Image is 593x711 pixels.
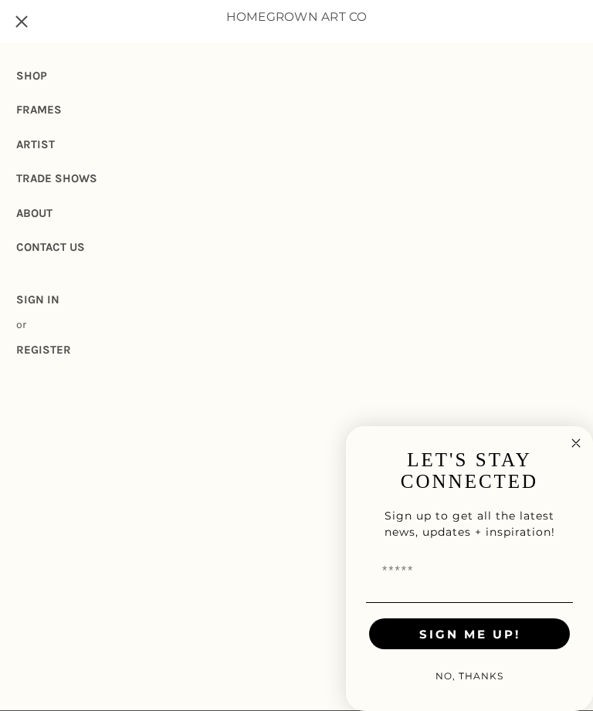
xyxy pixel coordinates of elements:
button: SIGN ME UP! [369,618,570,649]
a: Sign in [16,283,577,317]
a: About [16,196,577,230]
a: Shop [16,59,577,93]
a: Artist [16,127,577,161]
div: FLYOUT Form [346,426,593,711]
span: Sign up to get all the latest news, updates + inspiration! [385,509,555,539]
a: Trade Shows [16,161,577,195]
button: NO, THANKS [428,661,511,692]
input: Email [369,556,570,587]
span: LET'S STAY CONNECTED [401,449,538,492]
a: Frames [16,93,577,127]
a: Register [16,333,577,367]
button: Close dialog [567,434,585,452]
span: Toggle menu [14,21,29,22]
li: or [16,283,577,367]
a: Contact Us [16,230,577,264]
